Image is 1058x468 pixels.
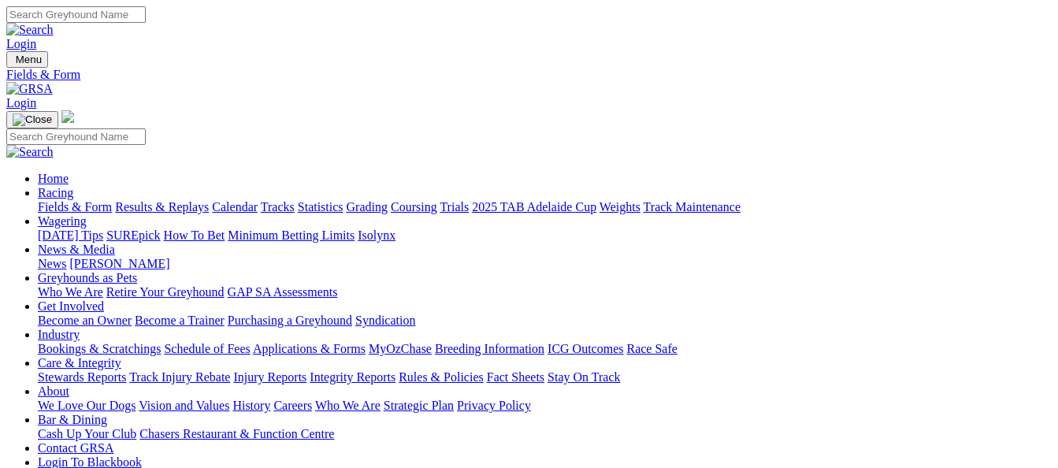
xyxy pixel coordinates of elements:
a: Tracks [261,200,295,214]
a: Become an Owner [38,314,132,327]
a: Racing [38,186,73,199]
a: GAP SA Assessments [228,285,338,299]
img: logo-grsa-white.png [61,110,74,123]
div: About [38,399,1052,413]
a: Injury Reports [233,370,306,384]
a: Bookings & Scratchings [38,342,161,355]
a: Bar & Dining [38,413,107,426]
a: Minimum Betting Limits [228,228,355,242]
a: Syndication [355,314,415,327]
div: Greyhounds as Pets [38,285,1052,299]
a: Retire Your Greyhound [106,285,225,299]
a: Isolynx [358,228,395,242]
a: [PERSON_NAME] [69,257,169,270]
a: Home [38,172,69,185]
a: Stewards Reports [38,370,126,384]
a: Chasers Restaurant & Function Centre [139,427,334,440]
a: Purchasing a Greyhound [228,314,352,327]
a: [DATE] Tips [38,228,103,242]
a: Become a Trainer [135,314,225,327]
input: Search [6,6,146,23]
a: Results & Replays [115,200,209,214]
a: Care & Integrity [38,356,121,370]
a: Wagering [38,214,87,228]
a: Statistics [298,200,343,214]
a: 2025 TAB Adelaide Cup [472,200,596,214]
a: Industry [38,328,80,341]
span: Menu [16,54,42,65]
a: ICG Outcomes [548,342,623,355]
a: Privacy Policy [457,399,531,412]
a: We Love Our Dogs [38,399,135,412]
div: Industry [38,342,1052,356]
a: Breeding Information [435,342,544,355]
a: Get Involved [38,299,104,313]
a: SUREpick [106,228,160,242]
button: Toggle navigation [6,51,48,68]
a: Integrity Reports [310,370,395,384]
a: Weights [600,200,640,214]
a: Coursing [391,200,437,214]
img: Search [6,23,54,37]
button: Toggle navigation [6,111,58,128]
a: Schedule of Fees [164,342,250,355]
input: Search [6,128,146,145]
a: Who We Are [315,399,381,412]
a: Fields & Form [6,68,1052,82]
a: Track Maintenance [644,200,741,214]
div: Care & Integrity [38,370,1052,384]
a: Trials [440,200,469,214]
a: Fields & Form [38,200,112,214]
a: Fact Sheets [487,370,544,384]
a: News [38,257,66,270]
div: Wagering [38,228,1052,243]
a: News & Media [38,243,115,256]
div: Bar & Dining [38,427,1052,441]
div: Get Involved [38,314,1052,328]
a: Strategic Plan [384,399,454,412]
a: Stay On Track [548,370,620,384]
img: Close [13,113,52,126]
div: News & Media [38,257,1052,271]
a: Login [6,37,36,50]
a: Login [6,96,36,110]
a: Race Safe [626,342,677,355]
a: Vision and Values [139,399,229,412]
a: Who We Are [38,285,103,299]
a: Cash Up Your Club [38,427,136,440]
a: Grading [347,200,388,214]
img: GRSA [6,82,53,96]
a: How To Bet [164,228,225,242]
a: Calendar [212,200,258,214]
a: Contact GRSA [38,441,113,455]
div: Racing [38,200,1052,214]
a: History [232,399,270,412]
a: About [38,384,69,398]
a: Greyhounds as Pets [38,271,137,284]
a: Applications & Forms [253,342,366,355]
a: Rules & Policies [399,370,484,384]
a: Track Injury Rebate [129,370,230,384]
img: Search [6,145,54,159]
a: MyOzChase [369,342,432,355]
a: Careers [273,399,312,412]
